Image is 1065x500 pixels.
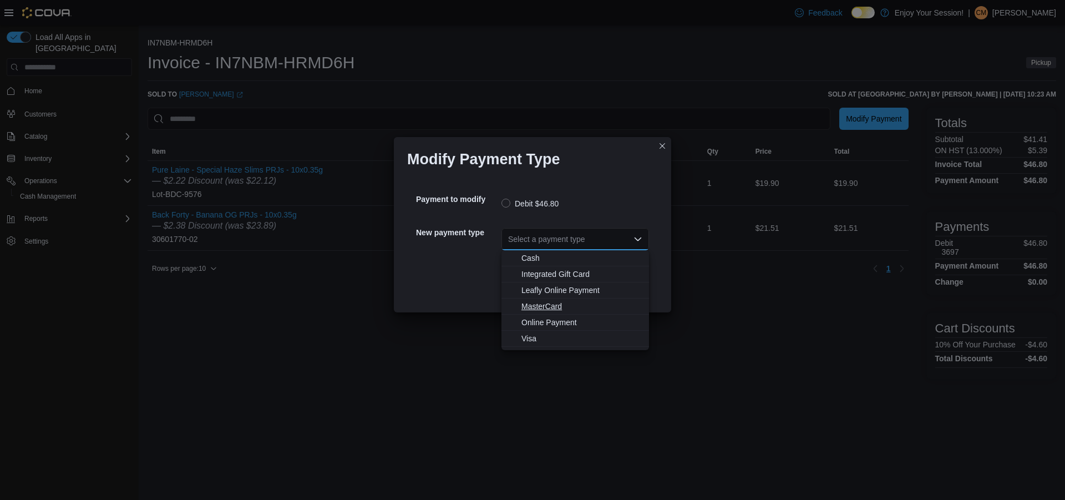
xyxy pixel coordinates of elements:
[521,333,642,344] span: Visa
[416,188,499,210] h5: Payment to modify
[501,299,649,315] button: MasterCard
[501,315,649,331] button: Online Payment
[521,285,642,296] span: Leafly Online Payment
[416,221,499,244] h5: New payment type
[501,282,649,299] button: Leafly Online Payment
[501,266,649,282] button: Integrated Gift Card
[521,269,642,280] span: Integrated Gift Card
[501,331,649,347] button: Visa
[508,233,509,246] input: Accessible screen reader label
[633,235,642,244] button: Close list of options
[656,139,669,153] button: Closes this modal window
[407,150,560,168] h1: Modify Payment Type
[501,197,559,210] label: Debit $46.80
[521,301,642,312] span: MasterCard
[521,252,642,264] span: Cash
[521,317,642,328] span: Online Payment
[501,250,649,266] button: Cash
[501,250,649,347] div: Choose from the following options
